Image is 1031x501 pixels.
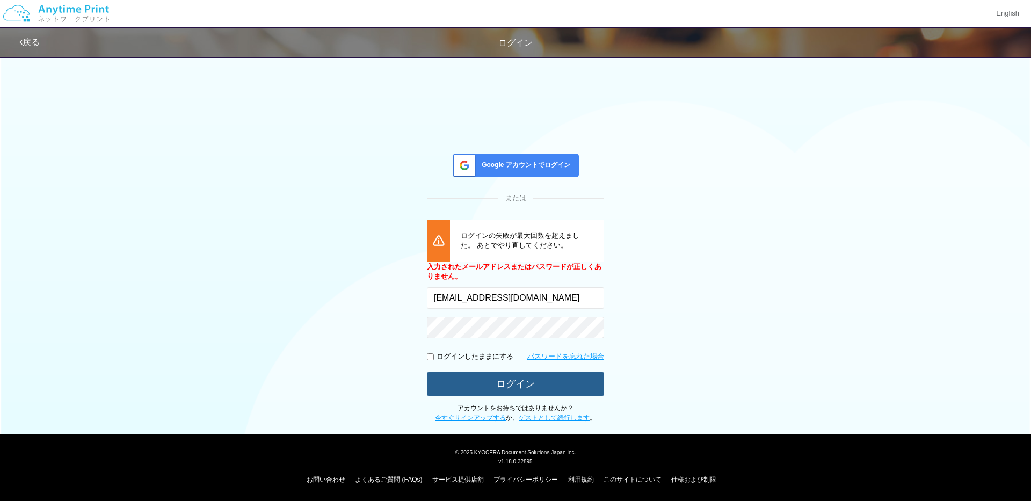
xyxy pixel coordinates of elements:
button: ログイン [427,372,604,396]
input: メールアドレス [427,287,604,309]
a: お問い合わせ [307,476,345,483]
div: または [427,193,604,204]
a: パスワードを忘れた場合 [527,352,604,362]
a: 今すぐサインアップする [435,414,506,422]
div: ログインの失敗が最大回数を超えました。 あとでやり直してください。 [450,220,604,262]
a: ゲストとして続行します [519,414,590,422]
a: 仕様および制限 [671,476,716,483]
span: か、 。 [435,414,596,422]
a: よくあるご質問 (FAQs) [355,476,422,483]
p: アカウントをお持ちではありませんか？ [427,404,604,422]
a: サービス提供店舗 [432,476,484,483]
b: 入力されたメールアドレスまたはパスワードが正しくありません。 [427,263,601,281]
a: プライバシーポリシー [493,476,558,483]
a: 戻る [19,38,40,47]
span: ログイン [498,38,533,47]
p: ログインしたままにする [437,352,513,362]
img: icn_error.png [427,230,450,251]
a: 利用規約 [568,476,594,483]
span: v1.18.0.32895 [498,458,532,464]
span: © 2025 KYOCERA Document Solutions Japan Inc. [455,448,576,455]
a: このサイトについて [604,476,662,483]
span: Google アカウントでログイン [477,161,570,170]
